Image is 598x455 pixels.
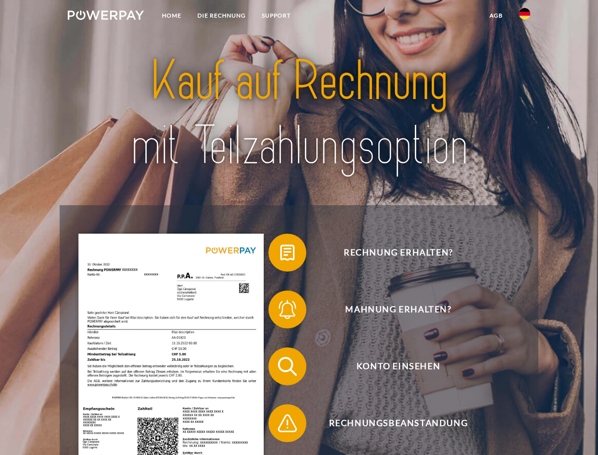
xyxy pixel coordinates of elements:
img: qb_warning.svg [276,411,299,435]
img: logo-powerpay-white.svg [68,10,144,20]
button: Rechnung erhalten? [268,234,515,272]
img: title-powerpay_de.svg [90,45,508,182]
button: Rechnungsbeanstandung [268,404,515,442]
button: Mahnung erhalten? [268,291,515,328]
a: SUPPORT [254,7,299,24]
span: Rechnungsbeanstandung [282,404,514,442]
img: qb_search.svg [276,355,299,378]
a: agb [482,7,511,24]
button: Konto einsehen [268,347,515,385]
a: Home [154,7,189,24]
span: Konto einsehen [282,347,514,385]
img: qb_bill.svg [276,241,299,264]
img: qb_bell.svg [276,298,299,321]
img: de [519,8,530,19]
a: DIE RECHNUNG [189,7,254,24]
span: Mahnung erhalten? [282,291,514,328]
span: Rechnung erhalten? [282,234,514,272]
